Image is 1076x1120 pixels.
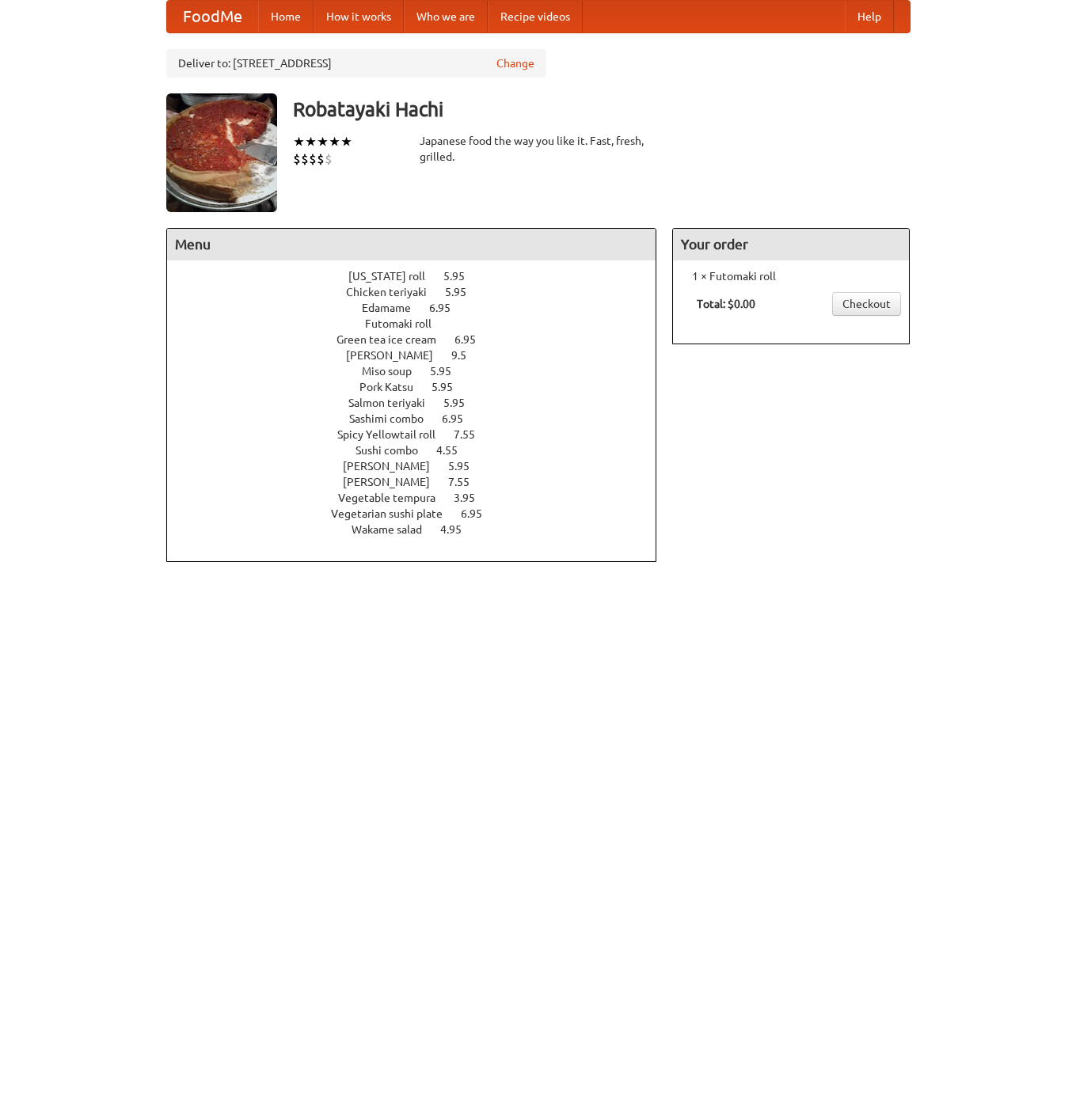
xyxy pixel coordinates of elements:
[336,333,452,346] span: Green tea ice cream
[348,397,441,409] span: Salmon teriyaki
[325,150,333,168] li: $
[349,412,492,425] a: Sashimi combo 6.95
[166,93,277,212] img: angular.jpg
[442,412,479,425] span: 6.95
[355,444,434,457] span: Sushi combo
[496,55,534,71] a: Change
[337,428,504,441] a: Spicy Yellowtail roll 7.55
[359,381,482,393] a: Pork Katsu 5.95
[436,444,473,457] span: 4.55
[336,333,505,346] a: Green tea ice cream 6.95
[167,229,656,260] h4: Menu
[432,381,469,393] span: 5.95
[346,286,443,298] span: Chicken teriyaki
[348,270,441,283] span: [US_STATE] roll
[448,460,485,473] span: 5.95
[445,286,482,298] span: 5.95
[430,365,467,378] span: 5.95
[317,133,329,150] li: ★
[697,298,755,310] b: Total: $0.00
[337,428,451,441] span: Spicy Yellowtail roll
[488,1,583,32] a: Recipe videos
[448,476,485,488] span: 7.55
[301,150,309,168] li: $
[167,1,258,32] a: FoodMe
[309,150,317,168] li: $
[359,381,429,393] span: Pork Katsu
[845,1,894,32] a: Help
[355,444,487,457] a: Sushi combo 4.55
[429,302,466,314] span: 6.95
[365,317,477,330] a: Futomaki roll
[404,1,488,32] a: Who we are
[362,365,428,378] span: Miso soup
[331,507,511,520] a: Vegetarian sushi plate 6.95
[305,133,317,150] li: ★
[346,349,496,362] a: [PERSON_NAME] 9.5
[454,492,491,504] span: 3.95
[681,268,901,284] li: 1 × Futomaki roll
[343,460,499,473] a: [PERSON_NAME] 5.95
[352,523,491,536] a: Wakame salad 4.95
[258,1,314,32] a: Home
[365,317,447,330] span: Futomaki roll
[352,523,438,536] span: Wakame salad
[348,397,494,409] a: Salmon teriyaki 5.95
[346,286,496,298] a: Chicken teriyaki 5.95
[293,133,305,150] li: ★
[362,302,427,314] span: Edamame
[340,133,352,150] li: ★
[338,492,451,504] span: Vegetable tempura
[454,428,491,441] span: 7.55
[293,93,911,125] h3: Robatayaki Hachi
[362,302,480,314] a: Edamame 6.95
[166,49,546,78] div: Deliver to: [STREET_ADDRESS]
[348,270,494,283] a: [US_STATE] roll 5.95
[420,133,657,165] div: Japanese food the way you like it. Fast, fresh, grilled.
[673,229,909,260] h4: Your order
[329,133,340,150] li: ★
[832,292,901,316] a: Checkout
[349,412,439,425] span: Sashimi combo
[338,492,504,504] a: Vegetable tempura 3.95
[443,270,481,283] span: 5.95
[443,397,481,409] span: 5.95
[317,150,325,168] li: $
[451,349,482,362] span: 9.5
[440,523,477,536] span: 4.95
[343,476,446,488] span: [PERSON_NAME]
[454,333,492,346] span: 6.95
[343,476,499,488] a: [PERSON_NAME] 7.55
[331,507,458,520] span: Vegetarian sushi plate
[362,365,481,378] a: Miso soup 5.95
[314,1,404,32] a: How it works
[346,349,449,362] span: [PERSON_NAME]
[461,507,498,520] span: 6.95
[293,150,301,168] li: $
[343,460,446,473] span: [PERSON_NAME]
